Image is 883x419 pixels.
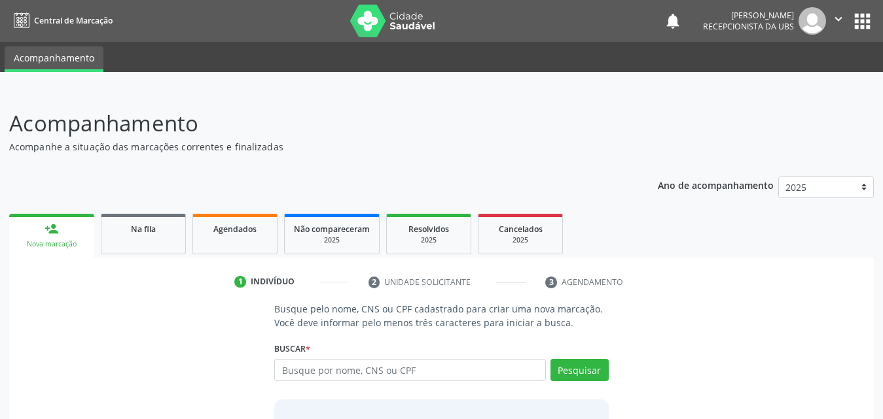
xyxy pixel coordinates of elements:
div: 2025 [396,235,461,245]
div: person_add [45,222,59,236]
span: Na fila [131,224,156,235]
div: 2025 [294,235,370,245]
span: Agendados [213,224,257,235]
p: Acompanhe a situação das marcações correntes e finalizadas [9,140,615,154]
p: Ano de acompanhamento [658,176,774,193]
button:  [826,7,851,35]
div: Nova marcação [18,239,85,249]
i:  [831,12,846,26]
div: 1 [234,276,246,288]
p: Acompanhamento [9,107,615,140]
img: img [799,7,826,35]
input: Busque por nome, CNS ou CPF [274,359,546,381]
div: Indivíduo [251,276,295,288]
span: Recepcionista da UBS [703,21,794,32]
span: Resolvidos [408,224,449,235]
label: Buscar [274,339,310,359]
p: Busque pelo nome, CNS ou CPF cadastrado para criar uma nova marcação. Você deve informar pelo men... [274,302,609,329]
button: Pesquisar [550,359,609,381]
a: Central de Marcação [9,10,113,31]
button: notifications [664,12,682,30]
div: 2025 [488,235,553,245]
span: Cancelados [499,224,543,235]
div: [PERSON_NAME] [703,10,794,21]
span: Não compareceram [294,224,370,235]
span: Central de Marcação [34,15,113,26]
a: Acompanhamento [5,46,103,72]
button: apps [851,10,874,33]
